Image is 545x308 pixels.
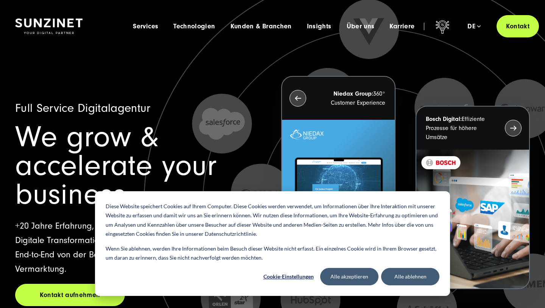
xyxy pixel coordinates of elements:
p: Diese Website speichert Cookies auf Ihrem Computer. Diese Cookies werden verwendet, um Informatio... [106,202,439,239]
strong: Bosch Digital: [426,116,462,122]
p: Wenn Sie ablehnen, werden Ihre Informationen beim Besuch dieser Website nicht erfasst. Ein einzel... [106,244,439,263]
p: +20 Jahre Erfahrung, 160 Mitarbeitende in 3 Ländern für die Digitale Transformation in Marketing,... [15,219,264,276]
h1: We grow & accelerate your business [15,123,264,209]
p: 360° Customer Experience [320,89,385,107]
img: BOSCH - Kundeprojekt - Digital Transformation Agentur SUNZINET [416,150,529,288]
a: Über uns [347,23,375,30]
a: Kontakt [497,15,539,37]
p: Effiziente Prozesse für höhere Umsätze [426,115,491,142]
button: Cookie-Einstellungen [259,268,318,285]
button: Alle ablehnen [381,268,439,285]
a: Services [133,23,158,30]
img: SUNZINET Full Service Digital Agentur [15,19,83,34]
a: Technologien [173,23,215,30]
button: Bosch Digital:Effiziente Prozesse für höhere Umsätze BOSCH - Kundeprojekt - Digital Transformatio... [416,106,530,289]
span: Full Service Digitalagentur [15,101,151,115]
button: Niedax Group:360° Customer Experience Letztes Projekt von Niedax. Ein Laptop auf dem die Niedax W... [281,76,396,259]
a: Karriere [389,23,414,30]
button: Alle akzeptieren [320,268,378,285]
div: de [467,23,481,30]
img: Letztes Projekt von Niedax. Ein Laptop auf dem die Niedax Website geöffnet ist, auf blauem Hinter... [282,120,395,258]
a: Kontakt aufnehmen [15,284,125,306]
strong: Niedax Group: [333,90,373,97]
a: Kunden & Branchen [230,23,292,30]
div: Cookie banner [95,191,450,296]
a: Insights [307,23,332,30]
